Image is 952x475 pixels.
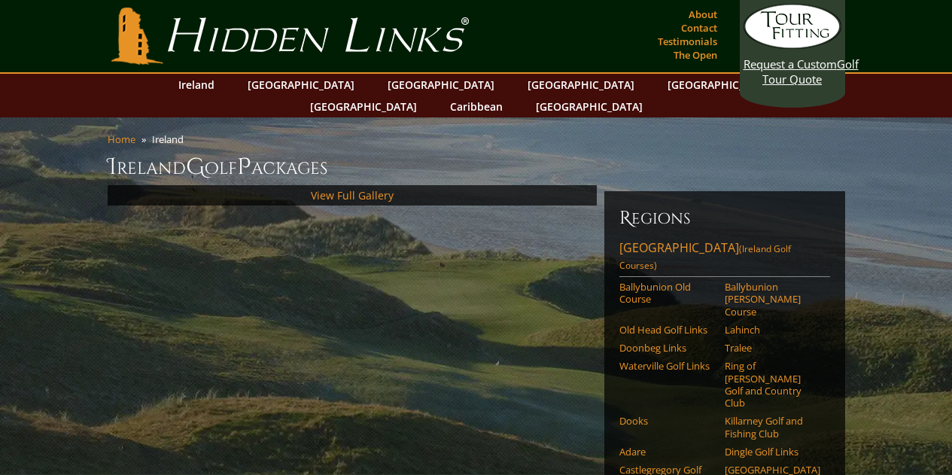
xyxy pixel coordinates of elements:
[528,96,650,117] a: [GEOGRAPHIC_DATA]
[619,342,715,354] a: Doonbeg Links
[619,281,715,306] a: Ballybunion Old Course
[108,132,135,146] a: Home
[619,242,791,272] span: (Ireland Golf Courses)
[725,360,820,409] a: Ring of [PERSON_NAME] Golf and Country Club
[171,74,222,96] a: Ireland
[240,74,362,96] a: [GEOGRAPHIC_DATA]
[619,415,715,427] a: Dooks
[520,74,642,96] a: [GEOGRAPHIC_DATA]
[725,415,820,440] a: Killarney Golf and Fishing Club
[725,342,820,354] a: Tralee
[443,96,510,117] a: Caribbean
[744,56,837,72] span: Request a Custom
[677,17,721,38] a: Contact
[619,360,715,372] a: Waterville Golf Links
[619,324,715,336] a: Old Head Golf Links
[670,44,721,65] a: The Open
[311,188,394,202] a: View Full Gallery
[303,96,424,117] a: [GEOGRAPHIC_DATA]
[619,206,830,230] h6: Regions
[619,239,830,277] a: [GEOGRAPHIC_DATA](Ireland Golf Courses)
[685,4,721,25] a: About
[725,324,820,336] a: Lahinch
[186,152,205,182] span: G
[619,446,715,458] a: Adare
[380,74,502,96] a: [GEOGRAPHIC_DATA]
[152,132,190,146] li: Ireland
[660,74,782,96] a: [GEOGRAPHIC_DATA]
[725,446,820,458] a: Dingle Golf Links
[654,31,721,52] a: Testimonials
[744,4,841,87] a: Request a CustomGolf Tour Quote
[237,152,251,182] span: P
[108,152,845,182] h1: Ireland olf ackages
[725,281,820,318] a: Ballybunion [PERSON_NAME] Course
